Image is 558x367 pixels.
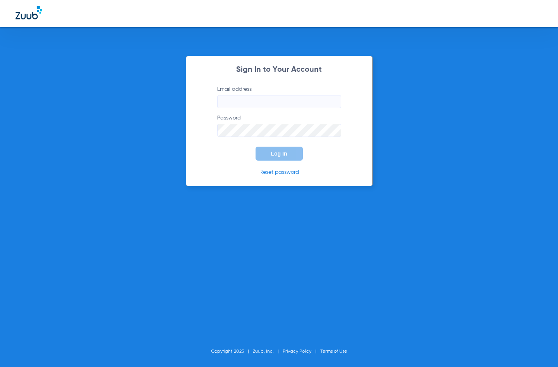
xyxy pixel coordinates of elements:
[217,124,341,137] input: Password
[271,151,287,157] span: Log In
[256,147,303,161] button: Log In
[217,85,341,108] label: Email address
[211,348,253,355] li: Copyright 2025
[253,348,283,355] li: Zuub, Inc.
[217,114,341,137] label: Password
[320,349,347,354] a: Terms of Use
[217,95,341,108] input: Email address
[283,349,311,354] a: Privacy Policy
[16,6,42,19] img: Zuub Logo
[206,66,353,74] h2: Sign In to Your Account
[259,170,299,175] a: Reset password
